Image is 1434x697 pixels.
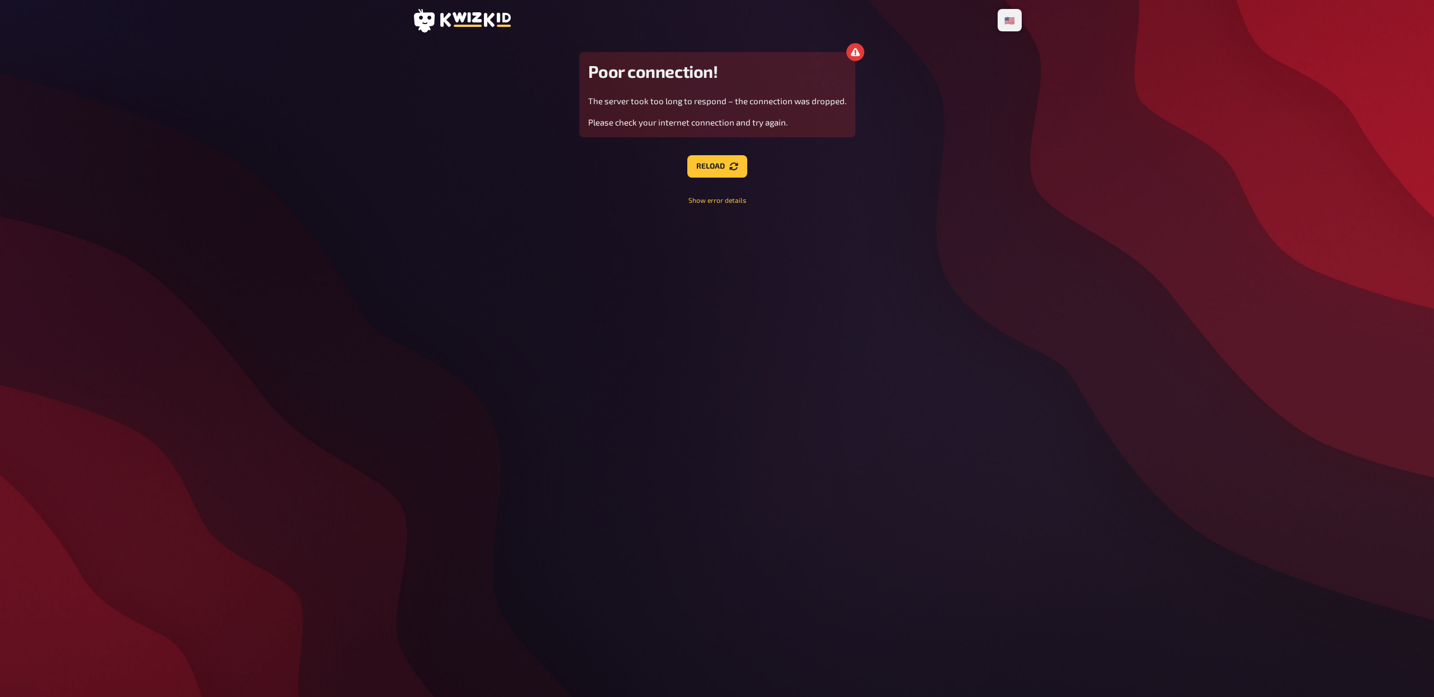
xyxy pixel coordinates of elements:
[588,61,846,81] h2: Poor connection!
[687,155,747,178] button: Reload
[588,95,846,108] p: The server took too long to respond – the connection was dropped.
[1000,11,1019,29] li: 🇺🇸
[588,116,846,129] p: Please check your internet connection and try again.
[688,196,746,205] button: Show error details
